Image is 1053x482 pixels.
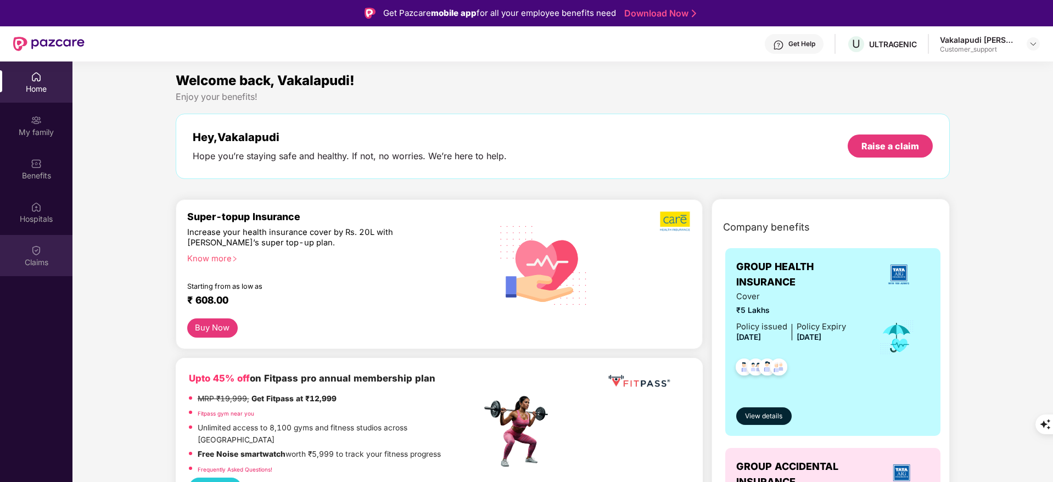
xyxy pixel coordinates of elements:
div: Enjoy your benefits! [176,91,950,103]
img: fpp.png [481,393,558,470]
img: svg+xml;base64,PHN2ZyB4bWxucz0iaHR0cDovL3d3dy53My5vcmcvMjAwMC9zdmciIHhtbG5zOnhsaW5rPSJodHRwOi8vd3... [491,211,596,318]
button: Buy Now [187,318,238,338]
strong: mobile app [431,8,477,18]
img: svg+xml;base64,PHN2ZyBpZD0iSG9zcGl0YWxzIiB4bWxucz0iaHR0cDovL3d3dy53My5vcmcvMjAwMC9zdmciIHdpZHRoPS... [31,201,42,212]
img: svg+xml;base64,PHN2ZyBpZD0iRHJvcGRvd24tMzJ4MzIiIHhtbG5zPSJodHRwOi8vd3d3LnczLm9yZy8yMDAwL3N2ZyIgd2... [1029,40,1038,48]
div: ₹ 608.00 [187,294,471,307]
div: Know more [187,254,475,261]
div: Starting from as low as [187,282,435,290]
div: Hey, Vakalapudi [193,131,507,144]
img: svg+xml;base64,PHN2ZyB4bWxucz0iaHR0cDovL3d3dy53My5vcmcvMjAwMC9zdmciIHdpZHRoPSI0OC45NDMiIGhlaWdodD... [765,355,792,382]
div: Policy issued [736,321,787,333]
b: Upto 45% off [189,373,250,384]
div: Customer_support [940,45,1017,54]
img: svg+xml;base64,PHN2ZyBpZD0iSGVscC0zMngzMiIgeG1sbnM9Imh0dHA6Ly93d3cudzMub3JnLzIwMDAvc3ZnIiB3aWR0aD... [773,40,784,51]
span: Welcome back, Vakalapudi! [176,72,355,88]
del: MRP ₹19,999, [198,394,249,403]
p: Unlimited access to 8,100 gyms and fitness studios across [GEOGRAPHIC_DATA] [198,422,481,446]
span: right [232,256,238,262]
img: fppp.png [606,371,672,391]
img: Stroke [692,8,696,19]
img: svg+xml;base64,PHN2ZyBpZD0iQmVuZWZpdHMiIHhtbG5zPSJodHRwOi8vd3d3LnczLm9yZy8yMDAwL3N2ZyIgd2lkdGg9Ij... [31,158,42,169]
div: Policy Expiry [797,321,846,333]
strong: Free Noise smartwatch [198,450,285,458]
span: Cover [736,290,846,303]
span: [DATE] [797,333,821,341]
img: svg+xml;base64,PHN2ZyBpZD0iSG9tZSIgeG1sbnM9Imh0dHA6Ly93d3cudzMub3JnLzIwMDAvc3ZnIiB3aWR0aD0iMjAiIG... [31,71,42,82]
img: svg+xml;base64,PHN2ZyB4bWxucz0iaHR0cDovL3d3dy53My5vcmcvMjAwMC9zdmciIHdpZHRoPSI0OC45NDMiIGhlaWdodD... [754,355,781,382]
img: icon [879,320,915,356]
div: ULTRAGENIC [869,39,917,49]
div: Raise a claim [861,140,919,152]
div: Get Help [788,40,815,48]
div: Super-topup Insurance [187,211,481,222]
div: Vakalapudi [PERSON_NAME] [940,35,1017,45]
img: svg+xml;base64,PHN2ZyB4bWxucz0iaHR0cDovL3d3dy53My5vcmcvMjAwMC9zdmciIHdpZHRoPSI0OC45NDMiIGhlaWdodD... [731,355,758,382]
span: ₹5 Lakhs [736,305,846,317]
img: insurerLogo [884,260,914,289]
div: Hope you’re staying safe and healthy. If not, no worries. We’re here to help. [193,150,507,162]
a: Frequently Asked Questions! [198,466,272,473]
img: New Pazcare Logo [13,37,85,51]
button: View details [736,407,792,425]
span: U [852,37,860,51]
span: GROUP HEALTH INSURANCE [736,259,867,290]
p: worth ₹5,999 to track your fitness progress [198,449,441,461]
img: svg+xml;base64,PHN2ZyBpZD0iQ2xhaW0iIHhtbG5zPSJodHRwOi8vd3d3LnczLm9yZy8yMDAwL3N2ZyIgd2lkdGg9IjIwIi... [31,245,42,256]
span: View details [745,411,782,422]
div: Increase your health insurance cover by Rs. 20L with [PERSON_NAME]’s super top-up plan. [187,227,434,249]
img: svg+xml;base64,PHN2ZyB3aWR0aD0iMjAiIGhlaWdodD0iMjAiIHZpZXdCb3g9IjAgMCAyMCAyMCIgZmlsbD0ibm9uZSIgeG... [31,115,42,126]
b: on Fitpass pro annual membership plan [189,373,435,384]
a: Download Now [624,8,693,19]
span: Company benefits [723,220,810,235]
strong: Get Fitpass at ₹12,999 [251,394,337,403]
div: Get Pazcare for all your employee benefits need [383,7,616,20]
img: b5dec4f62d2307b9de63beb79f102df3.png [660,211,691,232]
img: Logo [365,8,376,19]
span: [DATE] [736,333,761,341]
img: svg+xml;base64,PHN2ZyB4bWxucz0iaHR0cDovL3d3dy53My5vcmcvMjAwMC9zdmciIHdpZHRoPSI0OC45MTUiIGhlaWdodD... [742,355,769,382]
a: Fitpass gym near you [198,410,254,417]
